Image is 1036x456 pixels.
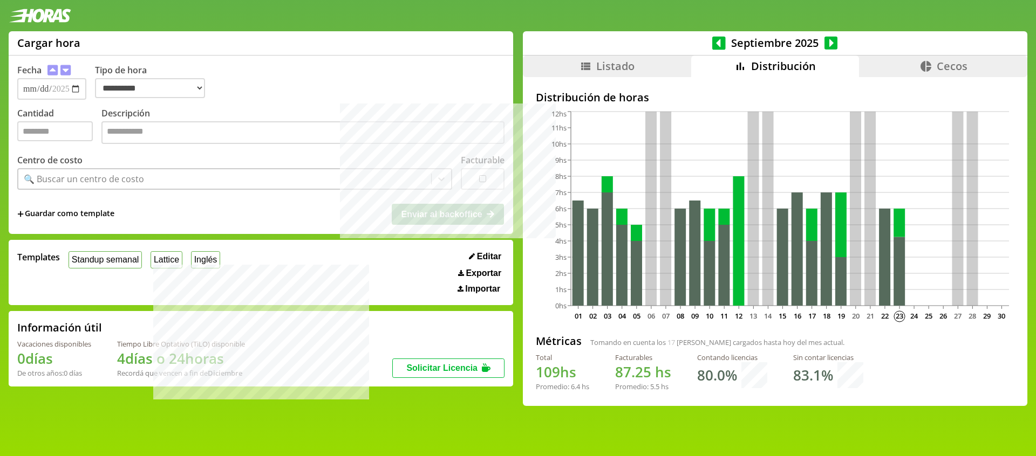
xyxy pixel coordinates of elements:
span: Distribución [751,59,816,73]
text: 24 [910,311,918,321]
text: 10 [706,311,713,321]
tspan: 7hs [555,188,567,197]
div: Total [536,353,589,362]
tspan: 1hs [555,285,567,294]
label: Facturable [461,154,505,166]
text: 03 [603,311,611,321]
text: 29 [983,311,991,321]
tspan: 4hs [555,236,567,246]
text: 06 [647,311,655,321]
div: Sin contar licencias [793,353,863,362]
text: 30 [998,311,1005,321]
span: + [17,208,24,220]
div: 🔍 Buscar un centro de costo [24,173,144,185]
div: Contando licencias [697,353,767,362]
text: 11 [720,311,728,321]
label: Cantidad [17,107,101,147]
text: 22 [881,311,889,321]
tspan: 3hs [555,252,567,262]
b: Diciembre [208,368,242,378]
button: Exportar [455,268,505,279]
button: Inglés [191,251,220,268]
button: Standup semanal [69,251,142,268]
text: 19 [837,311,845,321]
text: 25 [925,311,932,321]
button: Lattice [151,251,182,268]
label: Tipo de hora [95,64,214,100]
text: 04 [618,311,626,321]
text: 08 [677,311,684,321]
h2: Información útil [17,320,102,335]
textarea: Descripción [101,121,505,144]
span: Cecos [937,59,967,73]
button: Solicitar Licencia [392,358,505,378]
span: 6.4 [571,382,580,391]
text: 05 [633,311,640,321]
label: Fecha [17,64,42,76]
span: Septiembre 2025 [726,36,824,50]
span: 17 [667,337,675,347]
div: Recordá que vencen a fin de [117,368,245,378]
input: Cantidad [17,121,93,141]
text: 15 [779,311,786,321]
tspan: 12hs [551,109,567,119]
div: Promedio: hs [615,382,671,391]
img: logotipo [9,9,71,23]
text: 23 [896,311,903,321]
tspan: 8hs [555,171,567,181]
span: 5.5 [650,382,659,391]
text: 14 [764,311,772,321]
span: Templates [17,251,60,263]
span: 87.25 [615,362,651,382]
tspan: 6hs [555,204,567,213]
tspan: 0hs [555,301,567,310]
text: 12 [735,311,742,321]
text: 07 [662,311,670,321]
div: Tiempo Libre Optativo (TiLO) disponible [117,339,245,349]
div: De otros años: 0 días [17,368,91,378]
button: Editar [466,251,505,262]
span: Tomando en cuenta los [PERSON_NAME] cargados hasta hoy del mes actual. [590,337,844,347]
h1: 0 días [17,349,91,368]
h1: Cargar hora [17,36,80,50]
text: 02 [589,311,596,321]
h1: 80.0 % [697,365,737,385]
text: 21 [867,311,874,321]
label: Descripción [101,107,505,147]
span: Editar [477,252,501,261]
text: 18 [822,311,830,321]
h1: 4 días o 24 horas [117,349,245,368]
span: Listado [596,59,635,73]
text: 13 [749,311,757,321]
tspan: 9hs [555,155,567,165]
span: Exportar [466,268,501,278]
h1: hs [536,362,589,382]
span: 109 [536,362,560,382]
h2: Distribución de horas [536,90,1014,105]
text: 17 [808,311,815,321]
h1: hs [615,362,671,382]
text: 26 [939,311,947,321]
span: Solicitar Licencia [406,363,478,372]
text: 27 [954,311,962,321]
text: 01 [574,311,582,321]
h1: 83.1 % [793,365,833,385]
h2: Métricas [536,334,582,348]
span: +Guardar como template [17,208,114,220]
text: 09 [691,311,699,321]
div: Vacaciones disponibles [17,339,91,349]
tspan: 5hs [555,220,567,230]
tspan: 2hs [555,268,567,278]
span: Importar [465,284,500,294]
tspan: 11hs [551,123,567,133]
div: Facturables [615,353,671,362]
text: 20 [852,311,860,321]
tspan: 10hs [551,139,567,149]
label: Centro de costo [17,154,83,166]
select: Tipo de hora [95,78,205,98]
text: 16 [793,311,801,321]
div: Promedio: hs [536,382,589,391]
text: 28 [969,311,976,321]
